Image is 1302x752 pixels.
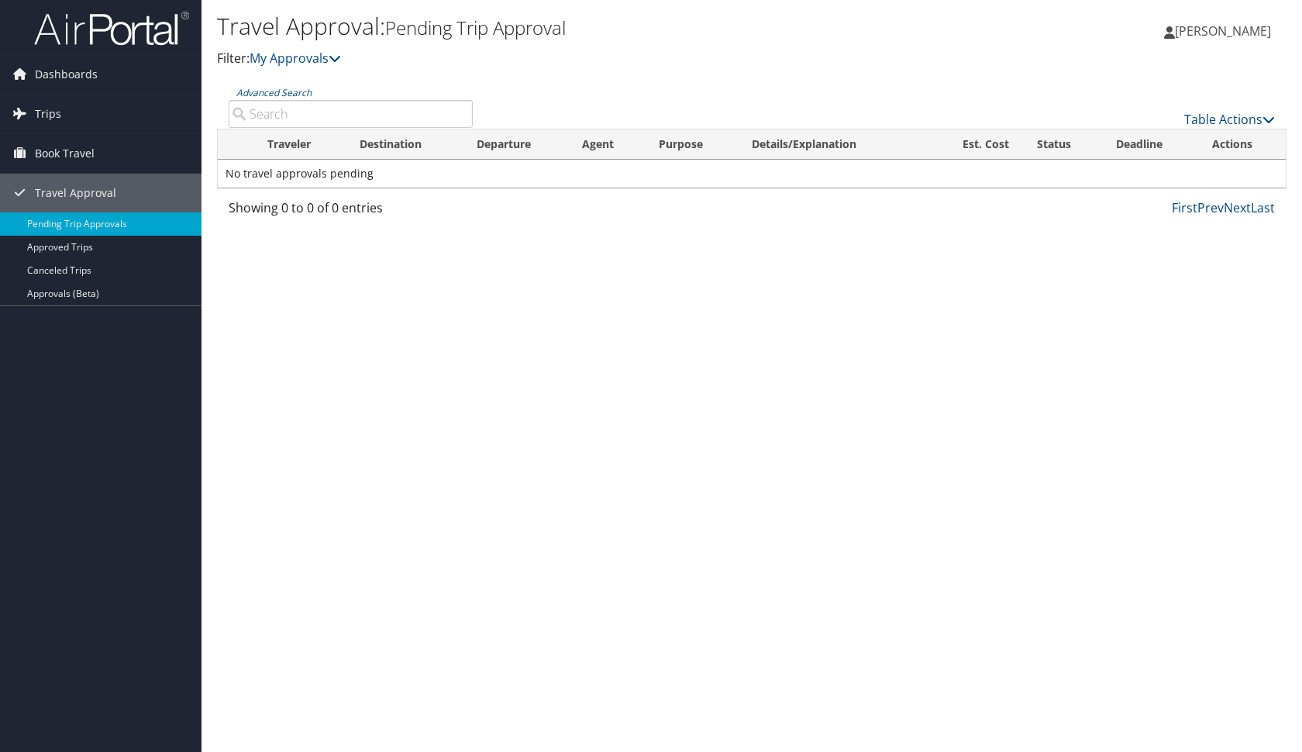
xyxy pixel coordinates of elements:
small: Pending Trip Approval [385,15,566,40]
a: First [1172,199,1197,216]
h1: Travel Approval: [217,10,930,43]
span: Dashboards [35,55,98,94]
div: Showing 0 to 0 of 0 entries [229,198,473,225]
th: Purpose [645,129,738,160]
th: Agent [568,129,645,160]
a: Advanced Search [236,86,312,99]
span: Trips [35,95,61,133]
input: Advanced Search [229,100,473,128]
th: Deadline: activate to sort column descending [1102,129,1197,160]
th: Destination: activate to sort column ascending [346,129,463,160]
th: Est. Cost: activate to sort column ascending [927,129,1022,160]
a: [PERSON_NAME] [1164,8,1286,54]
img: airportal-logo.png [34,10,189,47]
td: No travel approvals pending [218,160,1286,188]
p: Filter: [217,49,930,69]
a: Next [1224,199,1251,216]
span: Travel Approval [35,174,116,212]
a: Table Actions [1184,111,1275,128]
th: Actions [1198,129,1286,160]
a: My Approvals [250,50,341,67]
a: Prev [1197,199,1224,216]
th: Departure: activate to sort column ascending [463,129,568,160]
th: Traveler: activate to sort column ascending [253,129,345,160]
th: Status: activate to sort column ascending [1023,129,1103,160]
span: [PERSON_NAME] [1175,22,1271,40]
th: Details/Explanation [738,129,927,160]
span: Book Travel [35,134,95,173]
a: Last [1251,199,1275,216]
